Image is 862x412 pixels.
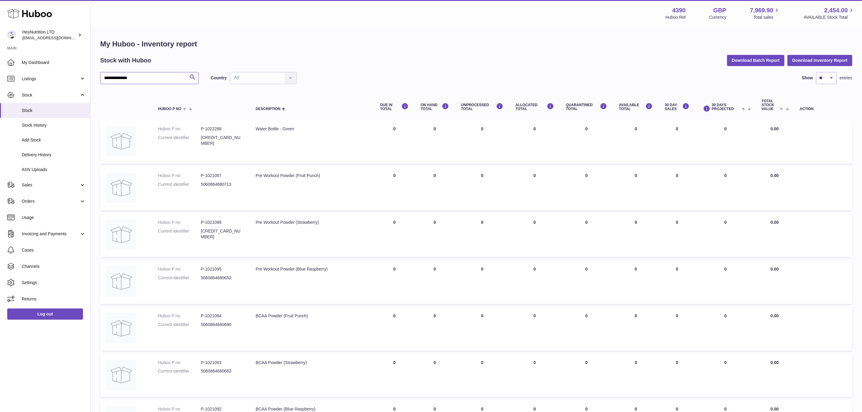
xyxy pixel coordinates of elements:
[665,103,690,111] div: 30 DAY SALES
[455,167,509,211] td: 0
[771,407,779,411] span: 0.00
[455,307,509,351] td: 0
[158,126,201,132] dt: Huboo P no
[158,360,201,366] dt: Huboo P no
[201,275,244,281] dd: 5060864680652
[613,120,659,164] td: 0
[510,260,560,304] td: 0
[510,167,560,211] td: 0
[158,220,201,225] dt: Huboo P no
[804,14,855,20] span: AVAILABLE Stock Total
[415,120,455,164] td: 0
[256,406,368,412] div: BCAA Powder (Blue Raspberry)
[22,198,79,204] span: Orders
[771,267,779,271] span: 0.00
[750,6,774,14] span: 7,969.90
[22,264,86,269] span: Channels
[712,103,740,111] span: 30 DAYS PROJECTED
[510,214,560,257] td: 0
[613,307,659,351] td: 0
[374,214,415,257] td: 0
[585,173,588,178] span: 0
[695,307,755,351] td: 0
[804,6,855,20] a: 2,454.00 AVAILABLE Stock Total
[727,55,785,66] button: Download Batch Report
[22,92,79,98] span: Stock
[256,313,368,319] div: BCAA Powder (Fruit Punch)
[510,307,560,351] td: 0
[201,313,244,319] dd: P-1021094
[380,103,409,111] div: DUE IN TOTAL
[585,126,588,131] span: 0
[374,307,415,351] td: 0
[771,173,779,178] span: 0.00
[158,107,181,111] span: Huboo P no
[421,103,449,111] div: ON HAND Total
[374,260,415,304] td: 0
[22,122,86,128] span: Stock History
[7,30,16,40] img: info@heynutrition.com
[613,354,659,398] td: 0
[256,266,368,272] div: Pre Workout Powder (Blue Raspberry)
[753,14,780,20] span: Total sales
[613,214,659,257] td: 0
[22,182,79,188] span: Sales
[802,75,813,81] label: Show
[800,107,846,111] div: Action
[455,120,509,164] td: 0
[585,360,588,365] span: 0
[695,260,755,304] td: 0
[510,120,560,164] td: 0
[415,307,455,351] td: 0
[201,126,244,132] dd: P-1022288
[201,135,244,146] dd: [CREDIT_CARD_NUMBER]
[771,220,779,225] span: 0.00
[201,182,244,187] dd: 5060864680713
[771,126,779,131] span: 0.00
[566,103,607,111] div: QUARANTINED Total
[750,6,781,20] a: 7,969.90 Total sales
[709,14,727,20] div: Currency
[106,126,136,156] img: product image
[762,99,778,111] span: Total stock value
[256,126,368,132] div: Water Bottle - Green
[22,29,77,41] div: HeyNutrition LTD
[659,120,696,164] td: 0
[106,266,136,296] img: product image
[455,214,509,257] td: 0
[585,220,588,225] span: 0
[516,103,554,111] div: ALLOCATED Total
[824,6,848,14] span: 2,454.00
[158,275,201,281] dt: Current identifier
[22,231,79,237] span: Invoicing and Payments
[695,214,755,257] td: 0
[22,35,89,40] span: [EMAIL_ADDRESS][DOMAIN_NAME]
[840,75,852,81] span: entries
[201,228,244,240] dd: [CREDIT_CARD_NUMBER]
[659,167,696,211] td: 0
[619,103,653,111] div: AVAILABLE Total
[158,228,201,240] dt: Current identifier
[22,60,86,65] span: My Dashboard
[585,313,588,318] span: 0
[201,322,244,328] dd: 5060864680690
[106,173,136,203] img: product image
[158,173,201,179] dt: Huboo P no
[22,108,86,113] span: Stock
[201,368,244,374] dd: 5060864680683
[22,137,86,143] span: Add Stock
[256,173,368,179] div: Pre Workout Powder (Fruit Punch)
[415,354,455,398] td: 0
[659,214,696,257] td: 0
[455,354,509,398] td: 0
[158,406,201,412] dt: Huboo P no
[713,6,726,14] strong: GBP
[7,309,83,319] a: Log out
[256,360,368,366] div: BCAA Powder (Strawberry)
[201,173,244,179] dd: P-1021097
[158,322,201,328] dt: Current identifier
[106,220,136,250] img: product image
[201,220,244,225] dd: P-1021096
[374,120,415,164] td: 0
[659,307,696,351] td: 0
